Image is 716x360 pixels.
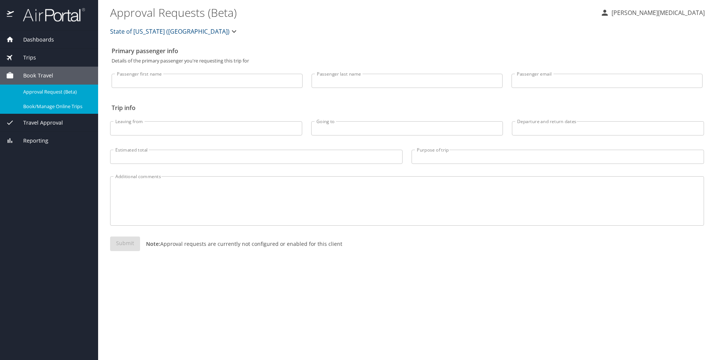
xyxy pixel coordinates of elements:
[110,26,230,37] span: State of [US_STATE] ([GEOGRAPHIC_DATA])
[14,119,63,127] span: Travel Approval
[140,240,342,248] p: Approval requests are currently not configured or enabled for this client
[23,88,89,95] span: Approval Request (Beta)
[14,54,36,62] span: Trips
[112,58,703,63] p: Details of the primary passenger you're requesting this trip for
[597,6,708,19] button: [PERSON_NAME][MEDICAL_DATA]
[112,45,703,57] h2: Primary passenger info
[110,1,594,24] h1: Approval Requests (Beta)
[107,24,242,39] button: State of [US_STATE] ([GEOGRAPHIC_DATA])
[14,36,54,44] span: Dashboards
[15,7,85,22] img: airportal-logo.png
[14,137,48,145] span: Reporting
[112,102,703,114] h2: Trip info
[14,71,53,80] span: Book Travel
[609,8,705,17] p: [PERSON_NAME][MEDICAL_DATA]
[23,103,89,110] span: Book/Manage Online Trips
[146,240,160,247] strong: Note:
[7,7,15,22] img: icon-airportal.png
